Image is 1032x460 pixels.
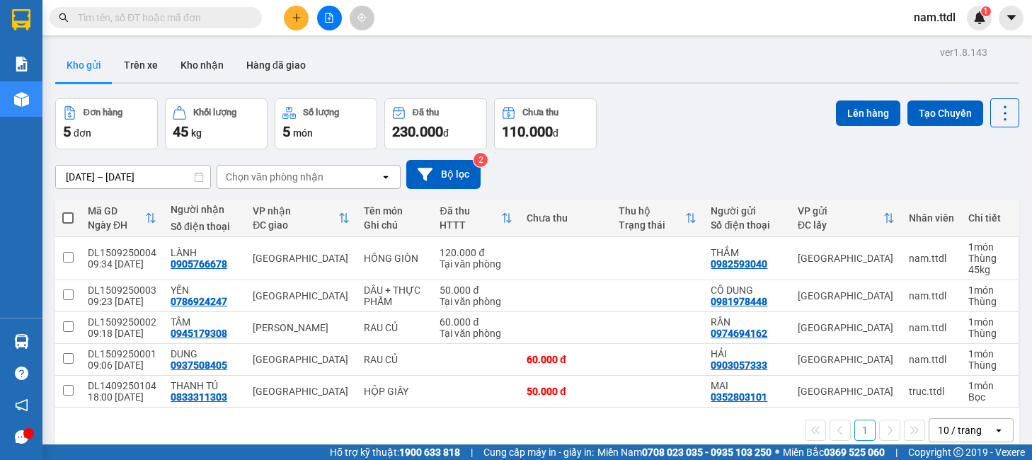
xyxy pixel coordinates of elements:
div: nam.ttdl [909,253,954,264]
div: Khối lượng [193,108,236,117]
div: Nhân viên [909,212,954,224]
button: Chưa thu110.000đ [494,98,597,149]
div: DL1509250001 [88,348,156,360]
div: THANH TÚ [171,380,239,391]
div: Bọc [968,391,1011,403]
th: Toggle SortBy [612,200,704,237]
div: Tại văn phòng [440,258,512,270]
div: RÂN [711,316,784,328]
button: file-add [317,6,342,30]
div: 45 kg [968,264,1011,275]
strong: 0708 023 035 - 0935 103 250 [642,447,772,458]
div: nam.ttdl [909,354,954,365]
span: notification [15,398,28,412]
div: [GEOGRAPHIC_DATA] [253,290,350,301]
div: Đã thu [413,108,439,117]
button: Khối lượng45kg [165,98,268,149]
div: 0982593040 [711,258,767,270]
button: Đơn hàng5đơn [55,98,158,149]
div: 09:34 [DATE] [88,258,156,270]
div: Tại văn phòng [440,296,512,307]
div: [GEOGRAPHIC_DATA] [253,253,350,264]
div: Đơn hàng [84,108,122,117]
strong: 1900 633 818 [399,447,460,458]
div: LÀNH [171,247,239,258]
div: Tên món [364,205,425,217]
div: Người gửi [711,205,784,217]
button: plus [284,6,309,30]
sup: 1 [981,6,991,16]
div: MAI [711,380,784,391]
div: Thùng [968,328,1011,339]
span: Miền Bắc [783,444,885,460]
div: DÂU + THỰC PHẨM [364,284,425,307]
div: Đã thu [440,205,501,217]
span: caret-down [1005,11,1018,24]
div: 0786924247 [171,296,227,307]
span: 230.000 [392,123,443,140]
div: 120.000 đ [440,247,512,258]
div: Thu hộ [619,205,685,217]
th: Toggle SortBy [791,200,902,237]
div: 1 món [968,241,1011,253]
button: Đã thu230.000đ [384,98,487,149]
span: Cung cấp máy in - giấy in: [483,444,594,460]
span: 5 [63,123,71,140]
div: 09:23 [DATE] [88,296,156,307]
img: warehouse-icon [14,334,29,349]
div: YẾN [171,284,239,296]
div: Mã GD [88,205,145,217]
span: copyright [953,447,963,457]
div: DL1509250003 [88,284,156,296]
div: Chưa thu [527,212,604,224]
div: Người nhận [171,204,239,215]
div: 0945179308 [171,328,227,339]
div: HTTT [440,219,501,231]
div: Số lượng [303,108,339,117]
th: Toggle SortBy [432,200,520,237]
img: warehouse-icon [14,92,29,107]
div: Thùng [968,296,1011,307]
div: Ngày ĐH [88,219,145,231]
span: kg [191,127,202,139]
span: món [293,127,313,139]
div: 0833311303 [171,391,227,403]
button: Lên hàng [836,100,900,126]
div: DL1509250002 [88,316,156,328]
div: VP nhận [253,205,338,217]
div: 60.000 đ [440,316,512,328]
span: aim [357,13,367,23]
div: 1 món [968,348,1011,360]
div: CÔ DUNG [711,284,784,296]
div: 50.000 đ [527,386,604,397]
div: 50.000 đ [440,284,512,296]
div: ver 1.8.143 [940,45,987,60]
div: DL1409250104 [88,380,156,391]
div: Số điện thoại [171,221,239,232]
div: [GEOGRAPHIC_DATA] [798,386,895,397]
div: RAU CỦ [364,354,425,365]
span: message [15,430,28,444]
span: ⚪️ [775,449,779,455]
div: [GEOGRAPHIC_DATA] [798,354,895,365]
div: 0903057333 [711,360,767,371]
div: Thùng [968,360,1011,371]
div: nam.ttdl [909,322,954,333]
div: THẮM [711,247,784,258]
strong: 0369 525 060 [824,447,885,458]
img: solution-icon [14,57,29,71]
div: Thùng [968,253,1011,264]
span: Miền Nam [597,444,772,460]
div: [GEOGRAPHIC_DATA] [253,386,350,397]
span: 45 [173,123,188,140]
sup: 2 [474,153,488,167]
img: icon-new-feature [973,11,986,24]
button: Số lượng5món [275,98,377,149]
span: đ [553,127,558,139]
div: DUNG [171,348,239,360]
button: Trên xe [113,48,169,82]
div: VP gửi [798,205,883,217]
span: search [59,13,69,23]
div: RAU CỦ [364,322,425,333]
span: 110.000 [502,123,553,140]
